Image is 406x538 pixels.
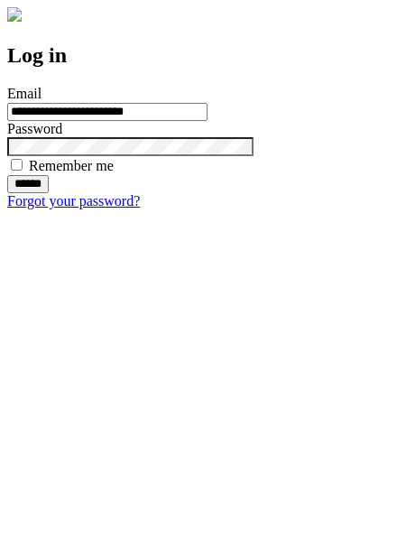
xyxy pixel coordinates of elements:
[7,86,42,101] label: Email
[7,43,399,68] h2: Log in
[7,7,22,22] img: logo-4e3dc11c47720685a147b03b5a06dd966a58ff35d612b21f08c02c0306f2b779.png
[7,193,140,209] a: Forgot your password?
[7,121,62,136] label: Password
[29,158,114,173] label: Remember me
